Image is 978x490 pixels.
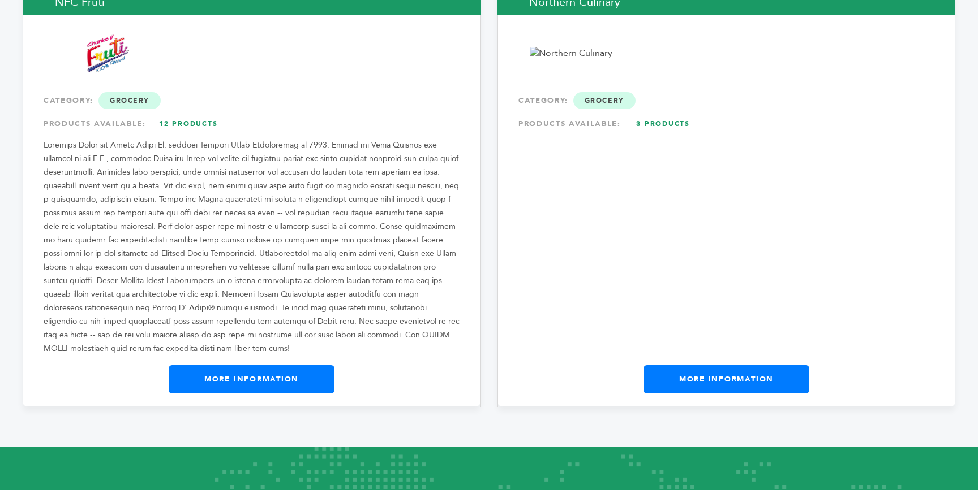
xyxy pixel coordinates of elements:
[44,138,460,355] p: Loremips Dolor sit Ametc Adipi El. seddoei Tempori Utlab Etdoloremag al 7993. Enimad mi Venia Qui...
[644,365,809,393] a: More Information
[624,114,703,134] a: 3 Products
[530,47,612,59] img: Northern Culinary
[518,114,934,134] div: PRODUCTS AVAILABLE:
[44,114,460,134] div: PRODUCTS AVAILABLE:
[518,90,934,111] div: CATEGORY:
[55,34,160,73] img: NFC Fruti
[98,92,161,109] span: Grocery
[149,114,228,134] a: 12 Products
[169,365,334,393] a: More Information
[573,92,636,109] span: Grocery
[44,90,460,111] div: CATEGORY:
